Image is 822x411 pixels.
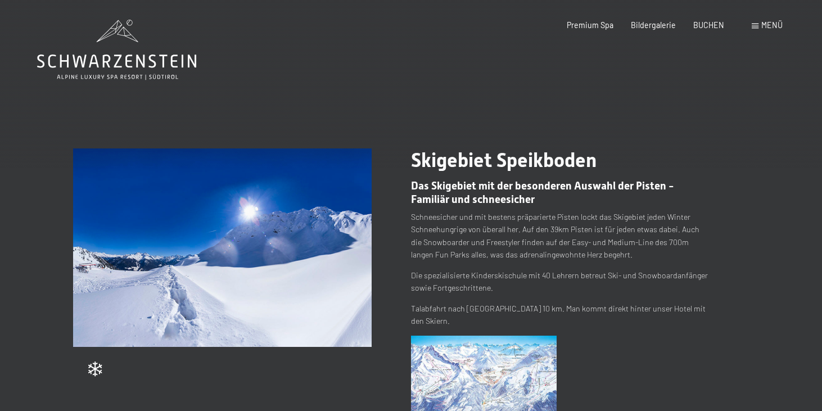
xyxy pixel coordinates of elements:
[411,211,709,261] p: Schneesicher und mit bestens präparierte Pisten lockt das Skigebiet jeden Winter Schneehungrige v...
[73,148,371,347] img: Skigebiet Speikboden
[411,179,674,205] span: Das Skigebiet mit der besonderen Auswahl der Pisten - Familiär und schneesicher
[631,20,676,30] a: Bildergalerie
[761,20,783,30] span: Menü
[411,148,597,171] span: Skigebiet Speikboden
[567,20,613,30] a: Premium Spa
[411,269,709,295] p: Die spezialisierte Kinderskischule mit 40 Lehrern betreut Ski- und Snowboardanfänger sowie Fortge...
[693,20,724,30] a: BUCHEN
[411,302,709,328] p: Talabfahrt nach [GEOGRAPHIC_DATA] 10 km. Man kommt direkt hinter unser Hotel mit den Skiern.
